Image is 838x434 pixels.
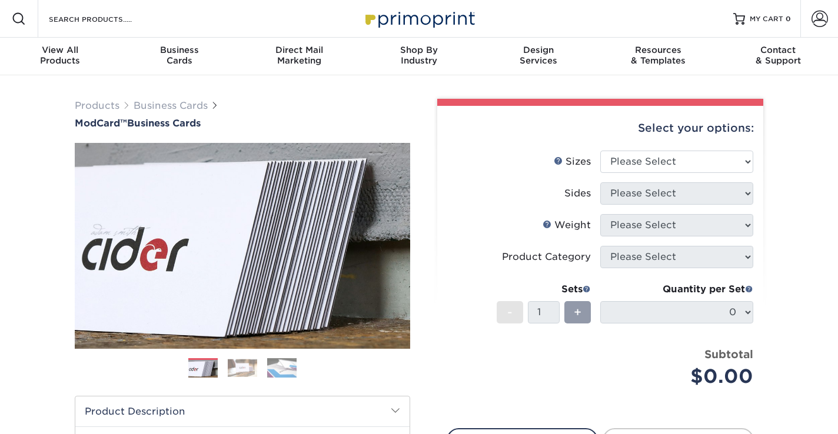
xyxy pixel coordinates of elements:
span: 0 [786,15,791,23]
h1: Business Cards [75,118,410,129]
a: DesignServices [479,38,598,75]
div: Services [479,45,598,66]
a: Products [75,100,119,111]
a: Contact& Support [719,38,838,75]
div: Industry [359,45,478,66]
div: Select your options: [447,106,754,151]
a: BusinessCards [119,38,239,75]
span: MY CART [750,14,783,24]
span: Resources [598,45,718,55]
div: Sets [497,282,591,296]
span: Business [119,45,239,55]
div: Sizes [554,155,591,169]
a: Resources& Templates [598,38,718,75]
a: Shop ByIndustry [359,38,478,75]
span: Contact [719,45,838,55]
span: Shop By [359,45,478,55]
div: Sides [564,186,591,201]
span: - [507,303,513,321]
div: Product Category [502,250,591,264]
strong: Subtotal [704,348,753,360]
span: Design [479,45,598,55]
img: Business Cards 01 [188,354,218,383]
img: Business Cards 02 [228,359,257,377]
input: SEARCH PRODUCTS..... [48,12,162,26]
a: ModCard™Business Cards [75,118,410,129]
span: ModCard™ [75,118,127,129]
img: Primoprint [360,6,478,31]
div: Weight [543,218,591,232]
div: $0.00 [609,362,753,390]
img: Business Cards 03 [267,358,297,378]
h2: Product Description [75,396,410,426]
div: Quantity per Set [600,282,753,296]
div: Marketing [240,45,359,66]
div: & Support [719,45,838,66]
a: Business Cards [134,100,208,111]
img: ModCard™ 01 [75,78,410,413]
a: Direct MailMarketing [240,38,359,75]
span: Direct Mail [240,45,359,55]
div: Cards [119,45,239,66]
div: & Templates [598,45,718,66]
span: + [574,303,581,321]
